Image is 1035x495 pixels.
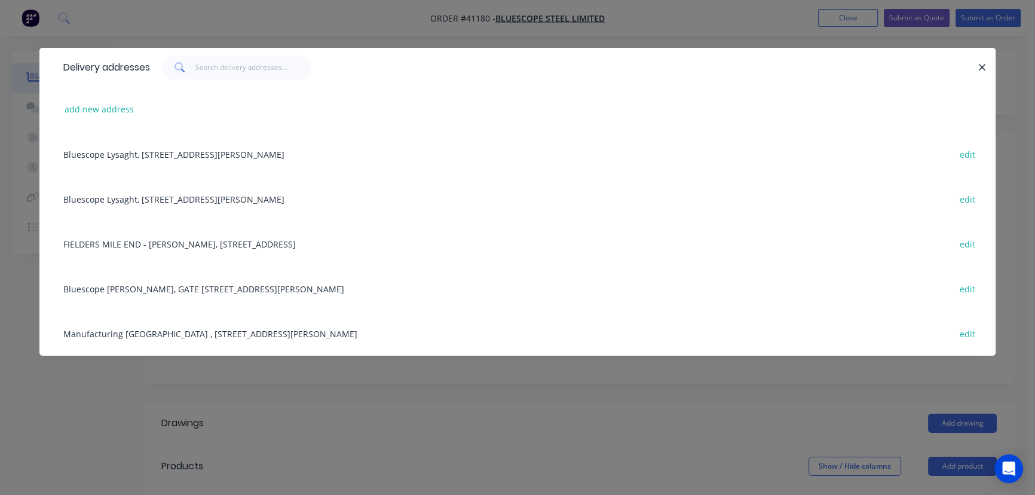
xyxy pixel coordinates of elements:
[195,56,312,80] input: Search delivery addresses...
[57,311,978,356] div: Manufacturing [GEOGRAPHIC_DATA] , [STREET_ADDRESS][PERSON_NAME]
[57,48,150,87] div: Delivery addresses
[59,101,140,117] button: add new address
[57,221,978,266] div: FIELDERS MILE END - [PERSON_NAME], [STREET_ADDRESS]
[994,454,1023,483] div: Open Intercom Messenger
[953,146,981,162] button: edit
[953,280,981,297] button: edit
[953,236,981,252] button: edit
[953,191,981,207] button: edit
[57,176,978,221] div: Bluescope Lysaght, [STREET_ADDRESS][PERSON_NAME]
[57,132,978,176] div: Bluescope Lysaght, [STREET_ADDRESS][PERSON_NAME]
[57,266,978,311] div: Bluescope [PERSON_NAME], GATE [STREET_ADDRESS][PERSON_NAME]
[953,325,981,341] button: edit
